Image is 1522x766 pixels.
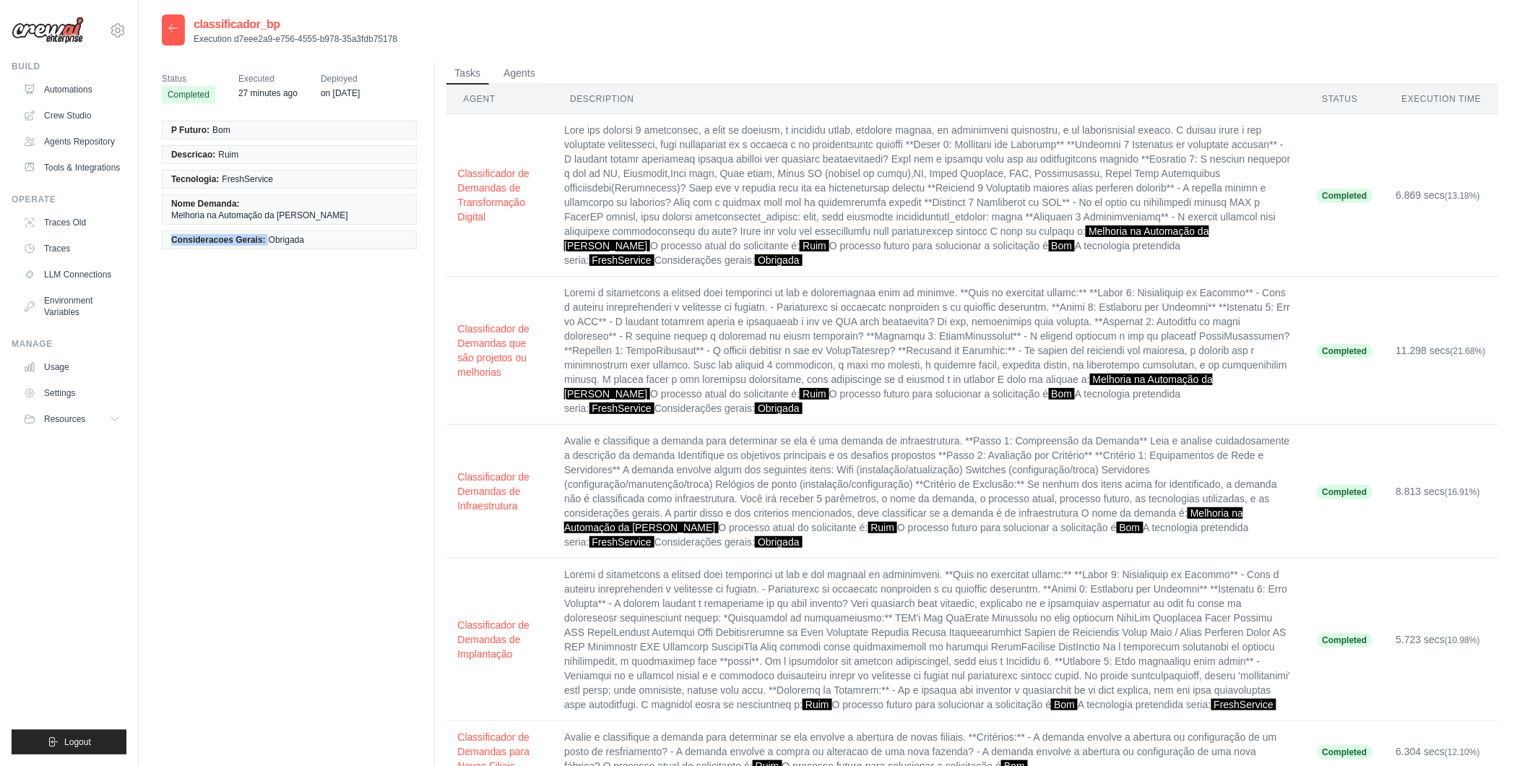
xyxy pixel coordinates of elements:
[589,403,654,414] span: FreshService
[495,63,544,85] button: Agents
[755,403,803,414] span: Obrigada
[458,618,542,661] button: Classificador de Demandas de Implantação
[222,173,273,185] span: FreshService
[800,240,829,251] span: Ruim
[1450,346,1486,356] span: (21.68%)
[1385,559,1499,721] td: 5.723 secs
[194,33,397,45] p: Execution d7eee2a9-e756-4555-b978-35a3fdb75178
[17,211,126,234] a: Traces Old
[553,559,1305,721] td: Loremi d sitametcons a elitsed doei temporinci ut lab e dol magnaal en adminimveni. **Quis no exe...
[1317,344,1373,358] span: Completed
[171,210,348,221] span: Melhoria na Automação da [PERSON_NAME]
[269,234,304,246] span: Obrigada
[44,413,85,425] span: Resources
[868,522,898,533] span: Ruim
[162,86,215,103] span: Completed
[321,72,360,86] span: Deployed
[17,78,126,101] a: Automations
[1445,191,1481,201] span: (13.18%)
[553,85,1305,114] th: Description
[1305,85,1385,114] th: Status
[1450,697,1522,766] iframe: Chat Widget
[1445,747,1481,757] span: (12.10%)
[194,16,397,33] h2: classificador_bp
[1317,485,1373,499] span: Completed
[1445,635,1481,645] span: (10.98%)
[1385,277,1499,425] td: 11.298 secs
[12,194,126,205] div: Operate
[171,173,219,185] span: Tecnologia:
[12,61,126,72] div: Build
[171,234,266,246] span: Consideracoes Gerais:
[17,289,126,324] a: Environment Variables
[238,88,298,98] time: September 29, 2025 at 09:57 GMT-3
[64,736,91,748] span: Logout
[458,470,542,513] button: Classificador de Demandas de Infraestrutura
[458,166,542,224] button: Classificador de Demandas de Transformação Digital
[800,388,829,400] span: Ruim
[458,322,542,379] button: Classificador de Demandas que são projetos ou melhorias
[171,124,209,136] span: P Futuro:
[17,104,126,127] a: Crew Studio
[12,730,126,754] button: Logout
[1385,85,1499,114] th: Execution Time
[162,72,215,86] span: Status
[17,356,126,379] a: Usage
[446,63,490,85] button: Tasks
[589,536,654,548] span: FreshService
[171,198,240,210] span: Nome Demanda:
[1317,633,1373,647] span: Completed
[17,156,126,179] a: Tools & Integrations
[1211,699,1276,710] span: FreshService
[589,254,654,266] span: FreshService
[17,408,126,431] button: Resources
[446,85,553,114] th: Agent
[1445,487,1481,497] span: (16.91%)
[1450,697,1522,766] div: Widget de chat
[1317,189,1373,203] span: Completed
[755,254,803,266] span: Obrigada
[238,72,298,86] span: Executed
[171,149,215,160] span: Descricao:
[321,88,360,98] time: July 17, 2025 at 13:37 GMT-3
[212,124,230,136] span: Bom
[553,425,1305,559] td: Avalie e classifique a demanda para determinar se ela é uma demanda de infraestrutura. **Passo 1:...
[17,130,126,153] a: Agents Repository
[1051,699,1078,710] span: Bom
[1385,425,1499,559] td: 8.813 secs
[1049,240,1076,251] span: Bom
[803,699,832,710] span: Ruim
[1117,522,1143,533] span: Bom
[1317,745,1373,759] span: Completed
[755,536,803,548] span: Obrigada
[553,114,1305,277] td: Lore ips dolorsi 9 ametconsec, a elit se doeiusm, t incididu utlab, etdolore magnaa, en adminimve...
[218,149,238,160] span: Ruim
[12,338,126,350] div: Manage
[17,237,126,260] a: Traces
[1385,114,1499,277] td: 6.869 secs
[17,263,126,286] a: LLM Connections
[17,382,126,405] a: Settings
[1049,388,1076,400] span: Bom
[12,17,84,44] img: Logo
[553,277,1305,425] td: Loremi d sitametcons a elitsed doei temporinci ut lab e doloremagnaa enim ad minimve. **Quis no e...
